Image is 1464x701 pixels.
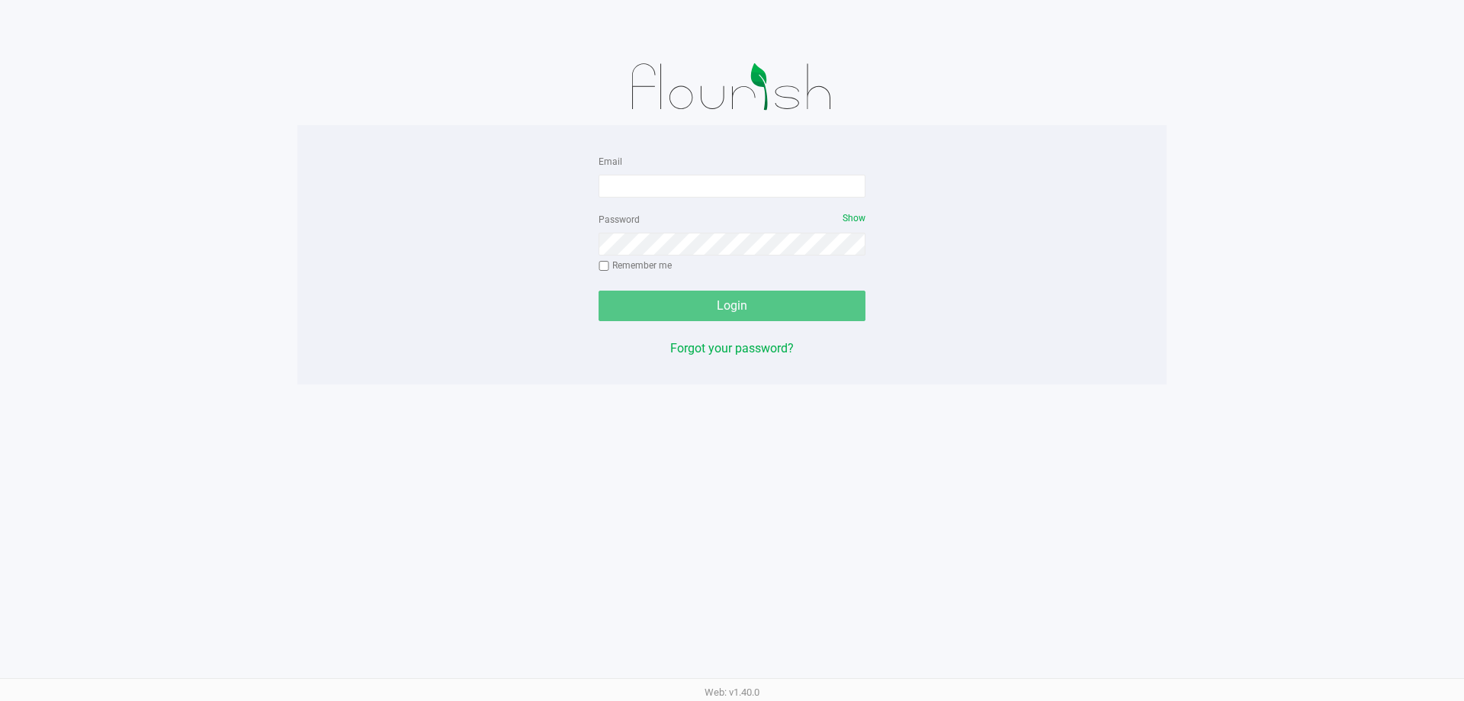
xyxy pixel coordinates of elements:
button: Forgot your password? [670,339,794,358]
label: Remember me [599,259,672,272]
label: Password [599,213,640,227]
input: Remember me [599,261,609,272]
label: Email [599,155,622,169]
span: Show [843,213,865,223]
span: Web: v1.40.0 [705,687,759,698]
